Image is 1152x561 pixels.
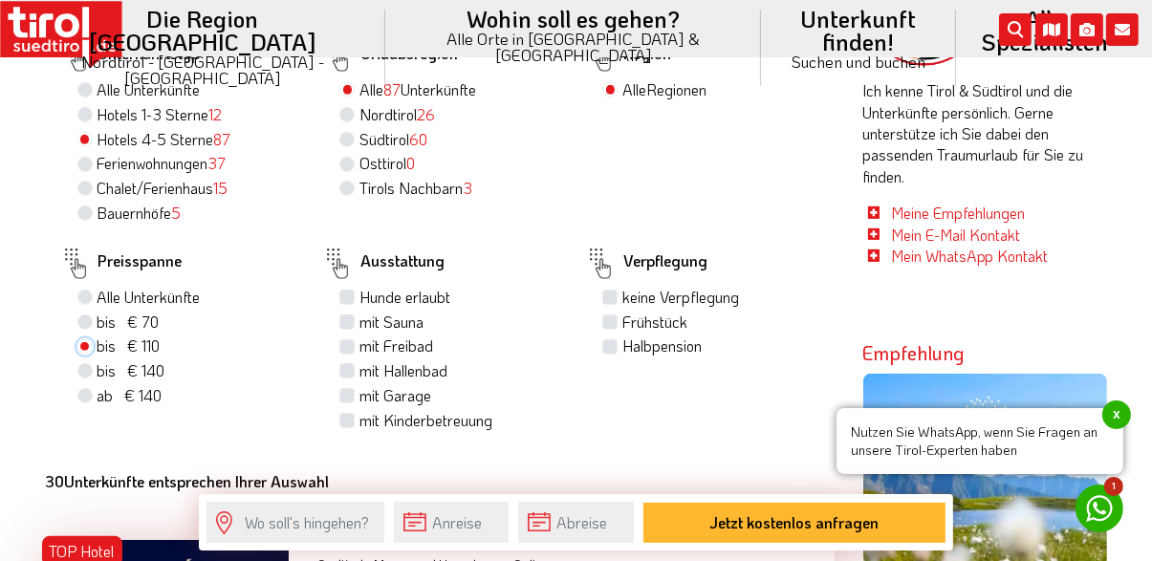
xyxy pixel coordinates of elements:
span: ab € 140 [98,385,163,405]
span: 60 [409,129,427,149]
b: Unterkünfte entsprechen Ihrer Auswahl [46,471,330,491]
a: 1 Nutzen Sie WhatsApp, wenn Sie Fragen an unsere Tirol-Experten habenx [1076,485,1123,532]
i: Kontakt [1106,13,1139,46]
label: keine Verpflegung [622,287,739,308]
input: Anreise [394,502,510,543]
label: Osttirol [359,153,415,174]
span: bis € 70 [98,312,160,332]
label: Südtirol [359,129,427,150]
span: 5 [172,203,182,223]
label: Hotels 1-3 Sterne [98,104,223,125]
span: 1 [1104,477,1123,496]
button: Jetzt kostenlos anfragen [643,503,946,543]
i: Fotogalerie [1071,13,1103,46]
label: mit Garage [359,385,431,406]
span: x [1102,400,1131,429]
span: 12 [209,104,223,124]
a: Meine Empfehlungen [892,203,1026,223]
span: 0 [406,153,415,173]
small: Suchen und buchen [784,54,933,70]
label: mit Sauna [359,312,424,333]
b: 30 [46,471,65,491]
label: Preisspanne [60,242,183,286]
span: 37 [208,153,227,173]
label: Chalet/Ferienhaus [98,178,228,199]
span: 26 [417,104,435,124]
label: mit Hallenbad [359,360,447,381]
label: Bauernhöfe [98,203,182,224]
label: Alle Unterkünfte [98,287,201,308]
label: mit Kinderbetreuung [359,410,492,431]
span: 3 [463,178,472,198]
small: Nordtirol - [GEOGRAPHIC_DATA] - [GEOGRAPHIC_DATA] [42,54,362,86]
label: Ferienwohnungen [98,153,227,174]
label: Hotels 4-5 Sterne [98,129,231,150]
label: Halbpension [622,335,702,356]
span: 15 [214,178,228,198]
span: Nutzen Sie WhatsApp, wenn Sie Fragen an unsere Tirol-Experten haben [837,408,1123,474]
label: Nordtirol [359,104,435,125]
span: bis € 110 [98,335,161,356]
label: Tirols Nachbarn [359,178,472,199]
a: Mein E-Mail Kontakt [892,225,1021,245]
i: Karte öffnen [1035,13,1068,46]
strong: Empfehlung [863,340,966,365]
label: Frühstück [622,312,687,333]
span: 87 [214,129,231,149]
input: Wo soll's hingehen? [206,502,384,543]
small: Alle Orte in [GEOGRAPHIC_DATA] & [GEOGRAPHIC_DATA] [408,31,737,63]
label: mit Freibad [359,335,433,356]
span: bis € 140 [98,360,165,380]
label: Verpflegung [585,242,707,286]
a: Mein WhatsApp Kontakt [892,246,1049,266]
input: Abreise [518,502,634,543]
label: Hunde erlaubt [359,287,450,308]
label: Ausstattung [322,242,445,286]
